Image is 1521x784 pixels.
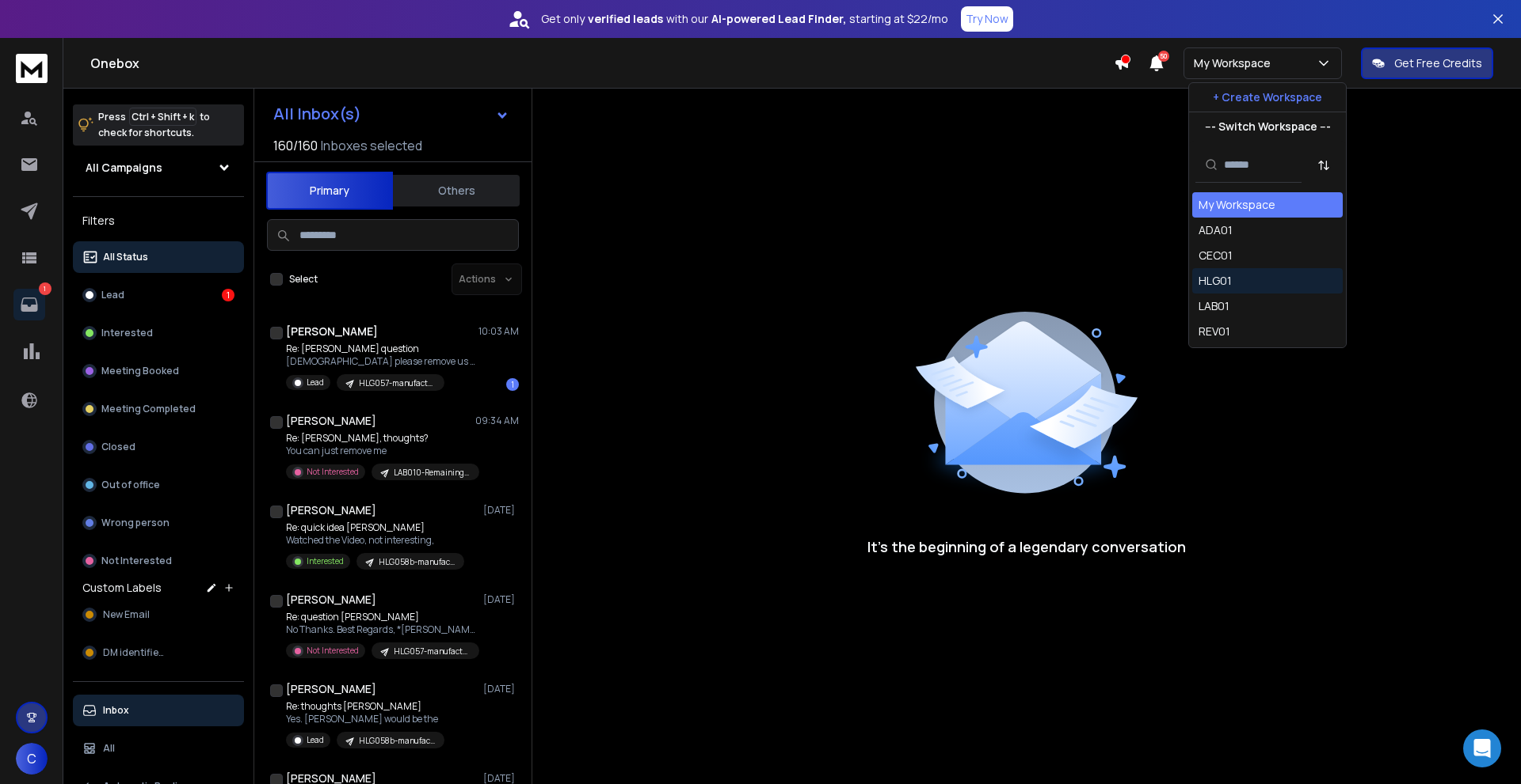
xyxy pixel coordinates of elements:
div: REV01 [1199,324,1230,339]
button: All Status [73,241,244,273]
p: 10:03 AM [478,325,519,338]
h1: All Campaigns [86,160,162,176]
span: 160 / 160 [273,136,318,155]
p: Interested [307,555,344,567]
button: Closed [73,431,244,463]
p: HLG057-manufacturing-coldlistrevival [394,646,470,657]
button: All [73,733,244,764]
div: Open Intercom Messenger [1463,729,1501,767]
button: Others [393,173,520,208]
p: HLG058b-manufacturers [379,556,455,568]
button: Out of office [73,469,244,501]
p: Meeting Booked [101,365,179,377]
div: 1 [506,378,519,391]
p: 1 [39,282,51,295]
p: Re: [PERSON_NAME], thoughts? [286,432,476,445]
button: Not Interested [73,545,244,577]
p: [DEMOGRAPHIC_DATA] please remove us from [286,355,476,368]
p: Out of office [101,479,160,491]
p: Re: quick idea [PERSON_NAME] [286,521,464,534]
button: Meeting Booked [73,355,244,387]
p: Interested [101,327,153,339]
button: New Email [73,599,244,631]
p: --- Switch Workspace --- [1205,119,1331,134]
button: All Inbox(s) [261,98,522,130]
p: Meeting Completed [101,403,196,415]
button: C [16,743,48,775]
p: No Thanks. Best Regards, *[PERSON_NAME] [286,623,476,636]
p: Re: question [PERSON_NAME] [286,611,476,623]
div: My Workspace [1199,197,1275,213]
h1: [PERSON_NAME] [286,413,376,429]
p: Get only with our starting at $22/mo [541,11,948,27]
p: Press to check for shortcuts. [98,109,210,141]
p: My Workspace [1194,55,1277,71]
button: Inbox [73,695,244,726]
button: Primary [266,172,393,210]
p: [DATE] [483,683,519,695]
p: Yes. [PERSON_NAME] would be the [286,713,444,725]
p: Wrong person [101,517,170,529]
p: All Status [103,251,148,263]
p: Watched the Video, not interesting, [286,534,464,547]
p: [DATE] [483,504,519,517]
p: Not Interested [307,466,359,478]
p: LAB010-Remaining leads [394,467,470,479]
div: LAB01 [1199,298,1229,314]
button: Try Now [961,6,1013,32]
p: Re: thoughts [PERSON_NAME] [286,700,444,713]
button: Meeting Completed [73,393,244,425]
button: Lead1 [73,279,244,311]
button: Sort by Sort A-Z [1308,150,1340,181]
span: New Email [103,608,150,621]
strong: AI-powered Lead Finder, [711,11,846,27]
h1: All Inbox(s) [273,106,361,122]
div: 1 [222,289,234,301]
img: logo [16,54,48,83]
div: ADA01 [1199,222,1233,238]
p: Re: [PERSON_NAME] question [286,343,476,355]
h1: Onebox [90,54,1114,73]
h1: [PERSON_NAME] [286,324,378,339]
a: 1 [13,289,45,320]
p: Inbox [103,704,129,717]
p: Not Interested [307,645,359,657]
h3: Filters [73,210,244,232]
p: + Create Workspace [1213,89,1322,105]
h1: [PERSON_NAME] [286,592,376,608]
span: DM identified [103,646,165,659]
p: Closed [101,441,135,453]
h3: Inboxes selected [321,136,422,155]
h1: [PERSON_NAME] [286,681,376,697]
p: All [103,742,115,755]
p: Not Interested [101,555,172,567]
label: Select [289,273,318,286]
p: Lead [307,734,324,746]
button: + Create Workspace [1189,83,1346,112]
p: It’s the beginning of a legendary conversation [867,536,1186,558]
p: Lead [101,289,124,301]
button: DM identified [73,637,244,668]
div: CEC01 [1199,248,1233,263]
button: Interested [73,317,244,349]
button: Wrong person [73,507,244,539]
p: 09:34 AM [475,415,519,427]
p: Get Free Credits [1394,55,1482,71]
button: All Campaigns [73,152,244,184]
strong: verified leads [588,11,663,27]
p: You can just remove me [286,445,476,457]
span: 50 [1158,51,1169,62]
p: [DATE] [483,593,519,606]
p: HLG058b-manufacturers [359,735,435,747]
div: HLG01 [1199,273,1232,289]
button: Get Free Credits [1361,47,1493,79]
p: HLG057-manufacturing-coldlistrevival [359,377,435,389]
p: Try Now [966,11,1008,27]
h3: Custom Labels [82,580,162,596]
span: Ctrl + Shift + k [129,108,196,126]
h1: [PERSON_NAME] [286,502,376,518]
p: Lead [307,377,324,388]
